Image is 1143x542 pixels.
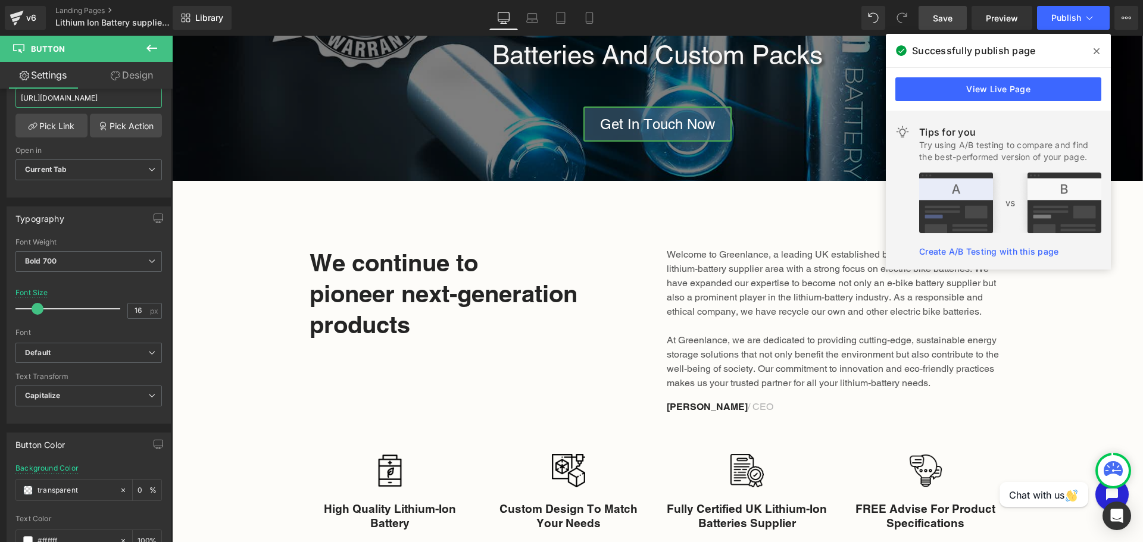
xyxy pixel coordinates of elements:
a: Get In Touch Now [411,71,560,106]
div: Font Weight [15,238,162,246]
img: 100% Laboratory Tested [201,418,235,452]
img: Natural Ingredients [558,418,592,452]
a: Laptop [518,6,546,30]
input: Color [38,484,114,497]
h3: FREE advise for product specifications [673,466,834,495]
button: More [1114,6,1138,30]
span: Lithium Ion Battery supplier in the [GEOGRAPHIC_DATA] [55,18,170,27]
i: Default [25,348,51,358]
a: View Live Page [895,77,1101,101]
b: [PERSON_NAME] [495,365,576,377]
div: Text Transform [15,372,162,381]
h2: We continue to [138,212,477,243]
b: Capitalize [25,391,60,400]
a: Design [89,62,175,89]
a: Mobile [575,6,604,30]
a: v6 [5,6,46,30]
input: https://your-shop.myshopify.com [15,88,162,108]
div: Font [15,328,162,337]
a: Tablet [546,6,575,30]
a: Landing Pages [55,6,192,15]
a: Desktop [489,6,518,30]
span: Preview [986,12,1018,24]
div: Button Color [15,433,65,450]
div: Open Intercom Messenger [1103,502,1131,530]
span: Publish [1051,13,1081,23]
button: Redo [890,6,914,30]
img: tip.png [919,173,1101,233]
a: Pick Action [90,114,162,137]
h3: High Quality Lithium-ion Battery [138,466,298,495]
div: Tips for you [919,125,1101,139]
div: Background Color [15,464,79,472]
button: Undo [861,6,885,30]
h3: Custom Design to match your needs [316,466,477,495]
img: 100% Paraben Free [737,418,770,452]
span: Successfully publish page [912,43,1035,58]
span: px [150,307,160,315]
b: Bold 700 [25,256,57,265]
b: Current Tab [25,165,67,174]
a: New Library [173,6,232,30]
span: Get In Touch Now [428,80,543,96]
p: At Greenlance, we are dedicated to providing cutting-edge, sustainable energy storage solutions t... [495,297,834,355]
img: light.svg [895,125,910,139]
div: Font Size [15,289,48,297]
div: Try using A/B testing to compare and find the best-performed version of your page. [919,139,1101,163]
div: Text Color [15,515,162,523]
span: Library [195,12,223,23]
div: Open in [15,146,162,155]
a: Create A/B Testing with this page [919,246,1058,256]
h2: pioneer next-generation products [138,243,477,305]
div: Typography [15,207,64,224]
img: Not Tested On Animals [380,418,413,452]
h3: Fully certified UK lithium-ion batteries supplier [495,466,655,495]
p: Welcome to Greenlance, a leading UK established business operating within the lithium-battery sup... [495,212,834,283]
div: % [133,480,161,500]
a: Preview [972,6,1032,30]
a: Pick Link [15,114,88,137]
span: Save [933,12,952,24]
p: / CEO [495,364,834,378]
button: Publish [1037,6,1110,30]
div: v6 [24,10,39,26]
span: Button [31,44,65,54]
